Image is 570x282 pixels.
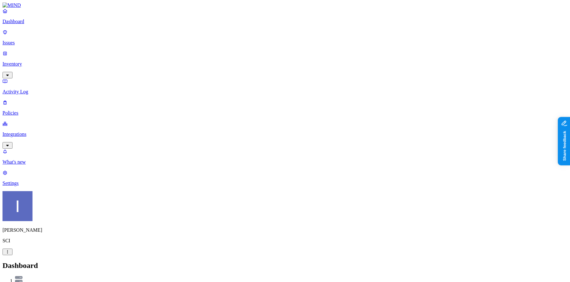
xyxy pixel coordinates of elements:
a: Issues [2,29,567,46]
img: MIND [2,2,21,8]
a: Inventory [2,51,567,77]
p: [PERSON_NAME] [2,227,567,233]
a: Settings [2,170,567,186]
p: Inventory [2,61,567,67]
a: Dashboard [2,8,567,24]
a: Integrations [2,121,567,148]
p: Dashboard [2,19,567,24]
p: Activity Log [2,89,567,95]
p: SCI [2,238,567,244]
a: MIND [2,2,567,8]
p: What's new [2,159,567,165]
a: Activity Log [2,78,567,95]
a: Policies [2,100,567,116]
p: Settings [2,181,567,186]
h2: Dashboard [2,261,567,270]
img: Itai Schwartz [2,191,32,221]
p: Issues [2,40,567,46]
a: What's new [2,149,567,165]
p: Integrations [2,131,567,137]
p: Policies [2,110,567,116]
